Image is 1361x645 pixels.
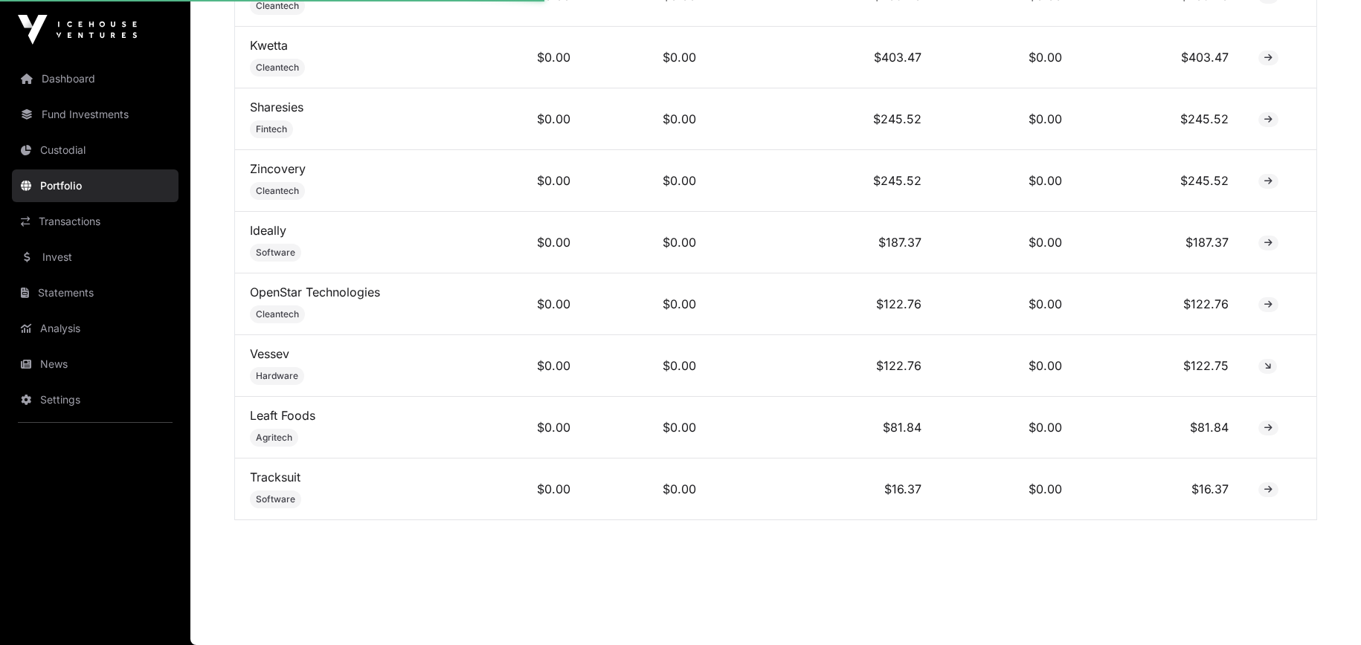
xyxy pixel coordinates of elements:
[250,285,380,299] a: OpenStar Technologies
[12,276,178,309] a: Statements
[12,98,178,131] a: Fund Investments
[468,458,585,520] td: $0.00
[1077,335,1243,397] td: $122.75
[585,335,711,397] td: $0.00
[936,27,1077,88] td: $0.00
[1077,273,1243,335] td: $122.76
[585,458,711,520] td: $0.00
[936,335,1077,397] td: $0.00
[1077,27,1243,88] td: $403.47
[468,335,585,397] td: $0.00
[711,212,936,273] td: $187.37
[711,88,936,150] td: $245.52
[12,241,178,273] a: Invest
[256,123,287,135] span: Fintech
[711,273,936,335] td: $122.76
[936,397,1077,458] td: $0.00
[711,397,936,458] td: $81.84
[468,88,585,150] td: $0.00
[585,212,711,273] td: $0.00
[585,273,711,335] td: $0.00
[12,134,178,166] a: Custodial
[1077,212,1243,273] td: $187.37
[256,370,298,382] span: Hardware
[1287,574,1361,645] iframe: Chat Widget
[711,150,936,212] td: $245.52
[250,408,315,423] a: Leaft Foods
[936,273,1077,335] td: $0.00
[1077,88,1243,150] td: $245.52
[468,273,585,335] td: $0.00
[468,27,585,88] td: $0.00
[250,161,306,176] a: Zincovery
[936,150,1077,212] td: $0.00
[711,458,936,520] td: $16.37
[256,308,299,320] span: Cleantech
[12,348,178,380] a: News
[711,27,936,88] td: $403.47
[256,432,292,444] span: Agritech
[12,205,178,238] a: Transactions
[468,397,585,458] td: $0.00
[12,169,178,202] a: Portfolio
[468,212,585,273] td: $0.00
[585,88,711,150] td: $0.00
[936,458,1077,520] td: $0.00
[250,470,300,484] a: Tracksuit
[585,27,711,88] td: $0.00
[256,247,295,259] span: Software
[936,88,1077,150] td: $0.00
[250,346,289,361] a: Vessev
[468,150,585,212] td: $0.00
[256,493,295,505] span: Software
[585,150,711,212] td: $0.00
[1077,458,1243,520] td: $16.37
[256,185,299,197] span: Cleantech
[250,38,288,53] a: Kwetta
[250,100,303,114] a: Sharesies
[250,223,286,238] a: Ideally
[1077,150,1243,212] td: $245.52
[256,62,299,74] span: Cleantech
[12,383,178,416] a: Settings
[12,62,178,95] a: Dashboard
[1077,397,1243,458] td: $81.84
[936,212,1077,273] td: $0.00
[18,15,137,45] img: Icehouse Ventures Logo
[12,312,178,345] a: Analysis
[711,335,936,397] td: $122.76
[585,397,711,458] td: $0.00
